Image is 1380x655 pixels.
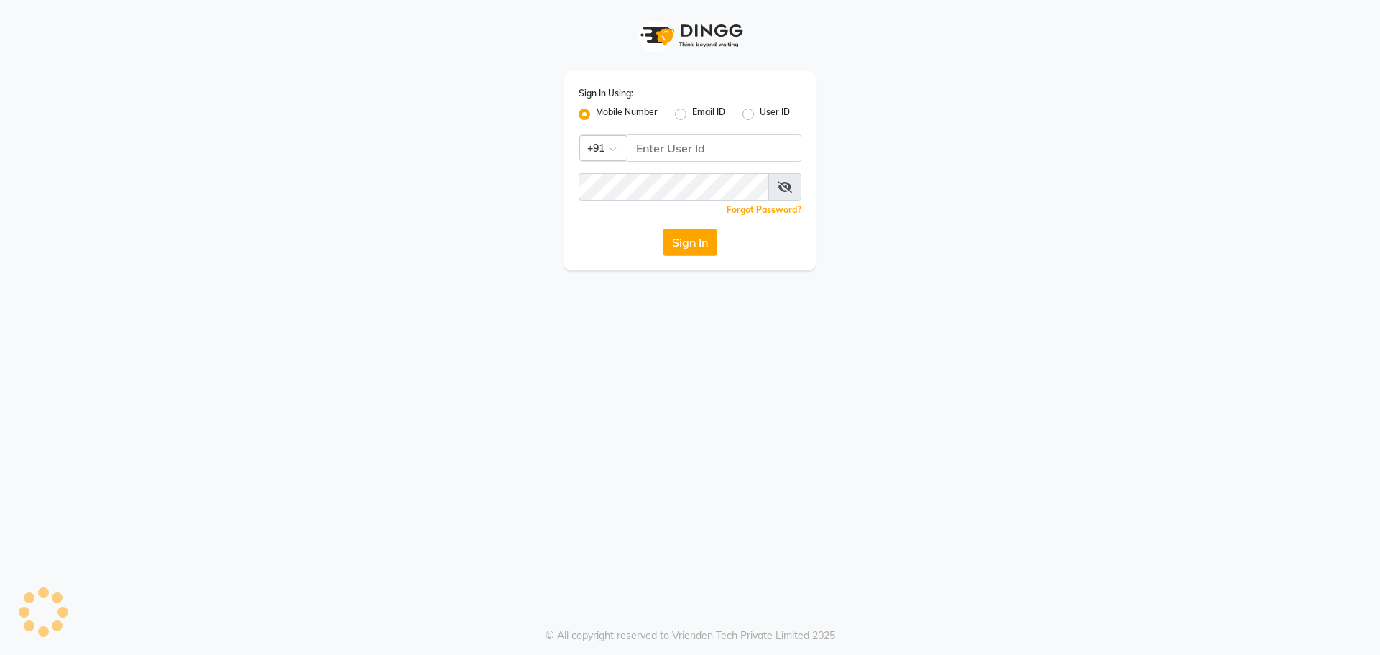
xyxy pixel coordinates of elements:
[727,204,801,215] a: Forgot Password?
[663,229,717,256] button: Sign In
[692,106,725,123] label: Email ID
[627,134,801,162] input: Username
[632,14,747,57] img: logo1.svg
[579,87,633,100] label: Sign In Using:
[760,106,790,123] label: User ID
[579,173,769,201] input: Username
[596,106,658,123] label: Mobile Number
